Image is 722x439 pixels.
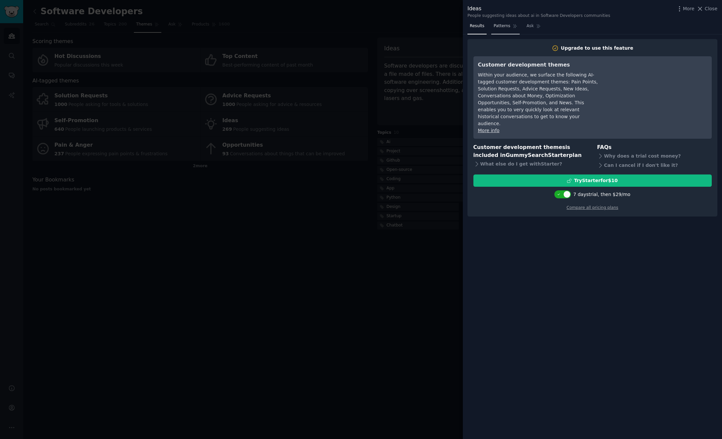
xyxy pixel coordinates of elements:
h3: FAQs [597,143,712,152]
span: Patterns [494,23,510,29]
a: Ask [524,21,543,34]
a: Compare all pricing plans [567,205,618,210]
button: TryStarterfor$10 [473,174,712,187]
span: Results [470,23,484,29]
span: Ask [527,23,534,29]
span: Close [705,5,717,12]
div: Why does a trial cost money? [597,151,712,161]
button: Close [697,5,717,12]
a: Results [467,21,487,34]
button: More [676,5,695,12]
div: 7 days trial, then $ 29 /mo [573,191,630,198]
iframe: YouTube video player [608,61,707,111]
a: Patterns [491,21,519,34]
div: Can I cancel if I don't like it? [597,161,712,170]
span: More [683,5,695,12]
div: What else do I get with Starter ? [473,160,588,169]
div: Ideas [467,5,610,13]
div: Try Starter for $10 [574,177,618,184]
div: Within your audience, we surface the following AI-tagged customer development themes: Pain Points... [478,72,599,127]
h3: Customer development themes [478,61,599,69]
div: People suggesting ideas about ai in Software Developers communities [467,13,610,19]
div: Upgrade to use this feature [561,45,633,52]
a: More info [478,128,500,133]
span: GummySearch Starter [505,152,569,158]
h3: Customer development themes is included in plan [473,143,588,160]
